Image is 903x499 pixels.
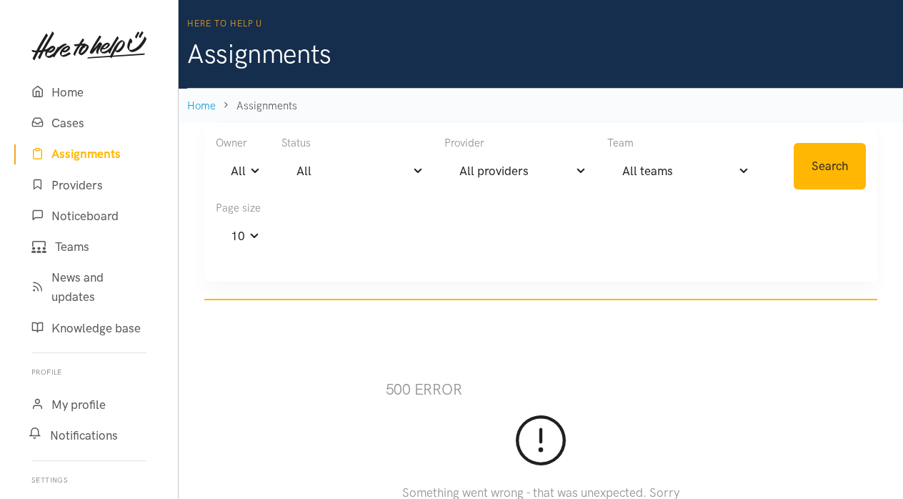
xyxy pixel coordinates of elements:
div: Owner [216,134,276,152]
nav: breadcrumb [179,89,903,123]
h6: Settings [31,470,146,493]
li: Assignments [216,97,297,114]
a: Noticeboard [14,201,164,232]
a: Knowledge base [14,313,164,344]
button: All [216,152,276,191]
button: Search [794,143,866,189]
a: Notifications [9,420,164,451]
div: Page size [216,199,275,217]
div: All [231,162,246,181]
div: Provider [444,134,602,152]
div: All teams [622,162,734,181]
h1: Assignments [187,36,903,71]
a: News and updates [14,262,164,312]
button: All [281,152,439,191]
h6: Profile [31,362,146,385]
a: Teams [14,232,164,262]
a: Assignments [14,139,164,169]
h6: Here to help u [187,17,903,31]
div: Status [281,134,439,152]
div: Team [607,134,764,152]
a: Providers [14,170,164,201]
div: All [296,162,409,181]
a: My profile [14,390,164,420]
div: All providers [459,162,572,181]
button: All providers [444,152,602,191]
a: Home [187,97,216,114]
h3: 500 error [386,379,697,400]
a: Home [14,77,164,108]
button: All teams [607,152,764,191]
a: Cases [14,108,164,139]
button: 10 [216,217,275,256]
div: 10 [231,227,245,246]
